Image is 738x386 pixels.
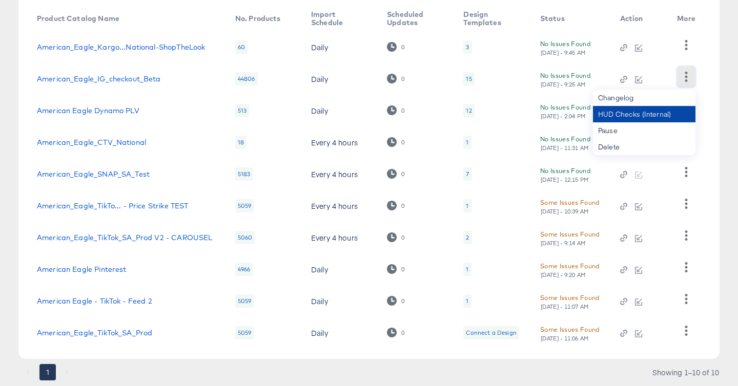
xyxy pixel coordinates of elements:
[387,328,405,337] div: 0
[37,75,161,83] a: American_Eagle_IG_checkout_Beta
[387,74,405,83] div: 0
[235,326,254,339] div: 5059
[387,264,405,274] div: 0
[37,233,212,242] a: American_Eagle_TikTok_SA_Prod V2 - CAROUSEL
[311,10,366,27] div: Import Schedule
[466,106,471,115] div: 12
[669,7,708,31] th: More
[466,43,469,51] div: 3
[303,317,379,349] td: Daily
[466,202,468,210] div: 1
[540,261,600,278] button: Some Issues Found[DATE] - 9:20 AM
[37,43,205,51] a: American_Eagle_Kargo...National-ShopTheLook
[463,294,471,308] div: 1
[401,170,405,178] div: 0
[593,139,695,155] div: Delete
[303,31,379,63] td: Daily
[387,169,405,179] div: 0
[593,106,695,122] div: HUD Checks (Internal)
[37,170,150,178] a: American_Eagle_SNAP_SA_Test
[540,271,586,278] div: [DATE] - 9:20 AM
[466,265,468,273] div: 1
[401,329,405,336] div: 0
[235,40,248,54] div: 60
[303,158,379,190] td: Every 4 hours
[303,63,379,95] td: Daily
[37,106,139,115] a: American Eagle Dynamo PLV
[466,138,468,146] div: 1
[463,326,519,339] div: Connect a Design
[401,202,405,209] div: 0
[303,285,379,317] td: Daily
[466,233,469,242] div: 2
[463,263,471,276] div: 1
[235,231,255,244] div: 5060
[235,136,247,149] div: 18
[540,240,586,247] div: [DATE] - 9:14 AM
[401,75,405,82] div: 0
[540,335,589,342] div: [DATE] - 11:06 AM
[463,104,474,117] div: 12
[37,329,152,337] a: American_Eagle_TikTok_SA_Prod
[387,137,405,147] div: 0
[387,105,405,115] div: 0
[401,266,405,273] div: 0
[652,369,720,376] div: Showing 1–10 of 10
[37,202,188,210] a: American_Eagle_TikTo... - Price Strike TEST
[235,167,253,181] div: 5183
[540,261,600,271] div: Some Issues Found
[463,199,471,212] div: 1
[466,75,471,83] div: 15
[463,136,471,149] div: 1
[37,297,152,305] a: American Eagle - TikTok - Feed 2
[37,138,146,146] a: American_Eagle_CTV_National
[401,44,405,51] div: 0
[532,7,612,31] th: Status
[401,234,405,241] div: 0
[540,208,589,215] div: [DATE] - 10:39 AM
[593,122,695,139] div: Pause
[387,296,405,306] div: 0
[401,139,405,146] div: 0
[387,201,405,210] div: 0
[235,294,254,308] div: 5059
[387,42,405,52] div: 0
[466,170,469,178] div: 7
[235,72,258,85] div: 44806
[387,10,443,27] div: Scheduled Updates
[463,167,471,181] div: 7
[540,324,600,335] div: Some Issues Found
[37,14,119,23] div: Product Catalog Name
[540,197,600,208] div: Some Issues Found
[463,40,471,54] div: 3
[540,197,600,215] button: Some Issues Found[DATE] - 10:39 AM
[540,229,600,240] div: Some Issues Found
[401,297,405,305] div: 0
[463,231,471,244] div: 2
[303,190,379,222] td: Every 4 hours
[540,292,600,303] div: Some Issues Found
[401,107,405,114] div: 0
[612,7,669,31] th: Action
[540,324,600,342] button: Some Issues Found[DATE] - 11:06 AM
[466,297,468,305] div: 1
[235,263,253,276] div: 4966
[39,364,56,380] button: page 1
[463,10,519,27] div: Design Templates
[387,232,405,242] div: 0
[466,329,516,337] div: Connect a Design
[463,72,474,85] div: 15
[303,253,379,285] td: Daily
[235,14,281,23] div: No. Products
[37,265,127,273] a: American Eagle Pinterest
[540,303,589,310] div: [DATE] - 11:07 AM
[303,222,379,253] td: Every 4 hours
[593,90,695,106] div: Changelog
[235,199,254,212] div: 5059
[18,364,77,380] nav: pagination navigation
[540,229,600,247] button: Some Issues Found[DATE] - 9:14 AM
[303,126,379,158] td: Every 4 hours
[235,104,249,117] div: 513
